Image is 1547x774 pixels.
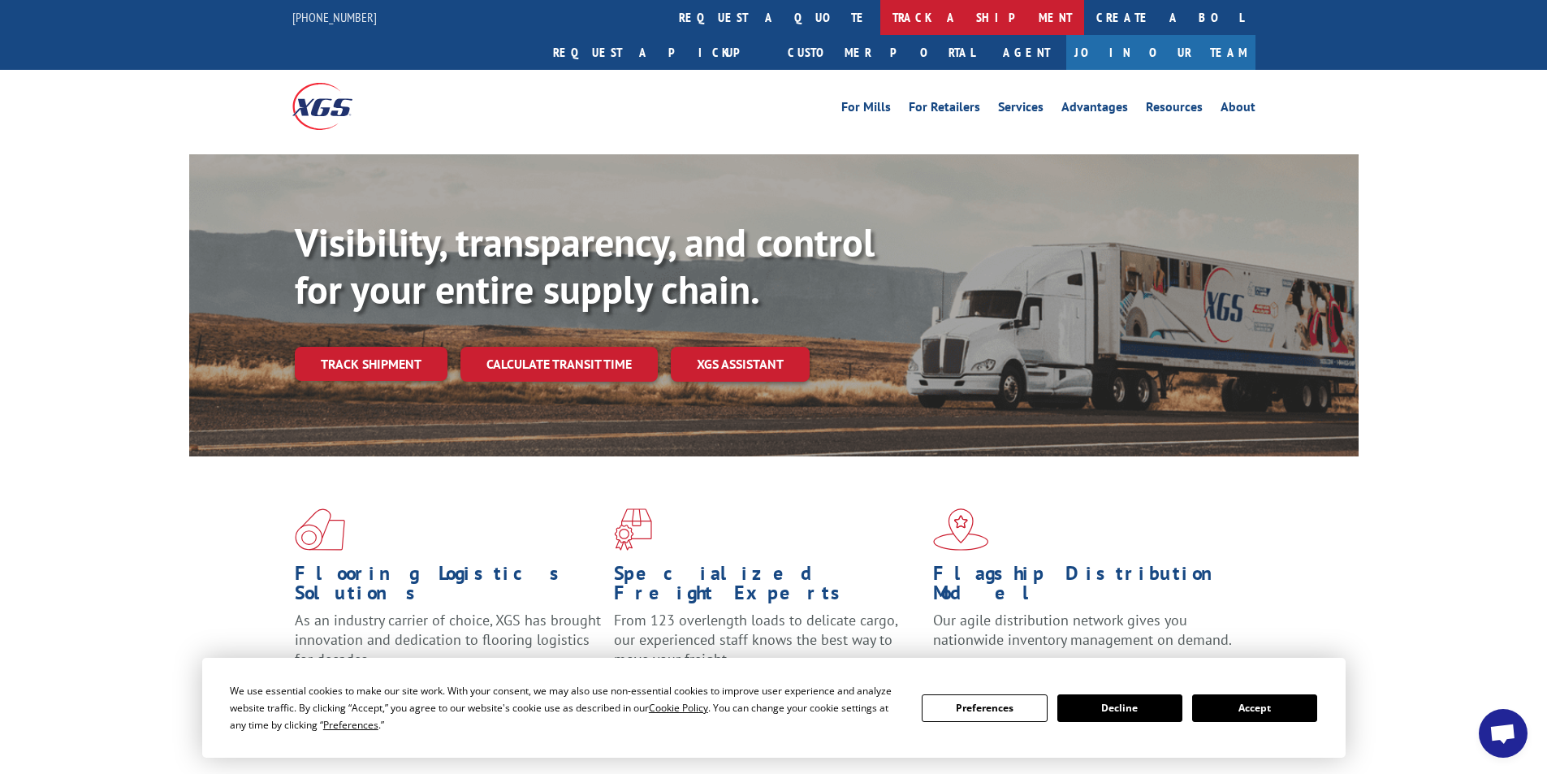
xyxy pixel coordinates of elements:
[933,508,989,551] img: xgs-icon-flagship-distribution-model-red
[295,564,602,611] h1: Flooring Logistics Solutions
[1479,709,1528,758] div: Open chat
[649,701,708,715] span: Cookie Policy
[614,508,652,551] img: xgs-icon-focused-on-flooring-red
[1057,694,1182,722] button: Decline
[841,101,891,119] a: For Mills
[295,347,447,381] a: Track shipment
[776,35,987,70] a: Customer Portal
[292,9,377,25] a: [PHONE_NUMBER]
[614,611,921,683] p: From 123 overlength loads to delicate cargo, our experienced staff knows the best way to move you...
[614,564,921,611] h1: Specialized Freight Experts
[933,611,1232,649] span: Our agile distribution network gives you nationwide inventory management on demand.
[998,101,1044,119] a: Services
[933,564,1240,611] h1: Flagship Distribution Model
[323,718,378,732] span: Preferences
[1061,101,1128,119] a: Advantages
[202,658,1346,758] div: Cookie Consent Prompt
[922,694,1047,722] button: Preferences
[541,35,776,70] a: Request a pickup
[1066,35,1255,70] a: Join Our Team
[1192,694,1317,722] button: Accept
[1146,101,1203,119] a: Resources
[295,508,345,551] img: xgs-icon-total-supply-chain-intelligence-red
[1221,101,1255,119] a: About
[671,347,810,382] a: XGS ASSISTANT
[909,101,980,119] a: For Retailers
[295,217,875,314] b: Visibility, transparency, and control for your entire supply chain.
[295,611,601,668] span: As an industry carrier of choice, XGS has brought innovation and dedication to flooring logistics...
[460,347,658,382] a: Calculate transit time
[230,682,902,733] div: We use essential cookies to make our site work. With your consent, we may also use non-essential ...
[987,35,1066,70] a: Agent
